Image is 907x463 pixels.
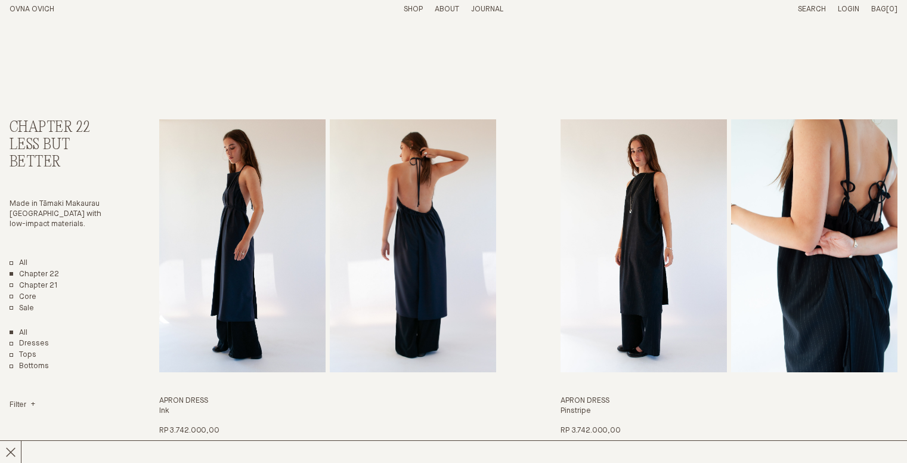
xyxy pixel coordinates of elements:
a: Show All [10,328,27,338]
a: Apron Dress [159,119,496,436]
a: Search [798,5,826,13]
a: Core [10,292,36,303]
h4: Ink [159,406,496,416]
a: Tops [10,350,36,360]
a: Journal [471,5,503,13]
h2: Chapter 22 [10,119,112,137]
summary: About [435,5,459,15]
h3: Less But Better [10,137,112,171]
a: Chapter 22 [10,270,59,280]
h4: Pinstripe [561,406,897,416]
a: Bottoms [10,362,49,372]
a: Home [10,5,54,13]
a: Sale [10,304,34,314]
p: Made in Tāmaki Makaurau [GEOGRAPHIC_DATA] with low-impact materials. [10,199,112,230]
h3: Apron Dress [561,396,897,406]
a: Chapter 21 [10,281,58,291]
span: Bag [871,5,886,13]
span: [0] [886,5,897,13]
a: Dresses [10,339,49,349]
img: Apron Dress [159,119,326,372]
h3: Apron Dress [159,396,496,406]
a: Shop [404,5,423,13]
summary: Filter [10,400,35,410]
p: Rp 3.742.000,00 [159,426,219,436]
a: Login [838,5,859,13]
p: Rp 3.742.000,00 [561,426,621,436]
a: All [10,258,27,268]
img: Apron Dress [561,119,727,372]
a: Apron Dress [561,119,897,436]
